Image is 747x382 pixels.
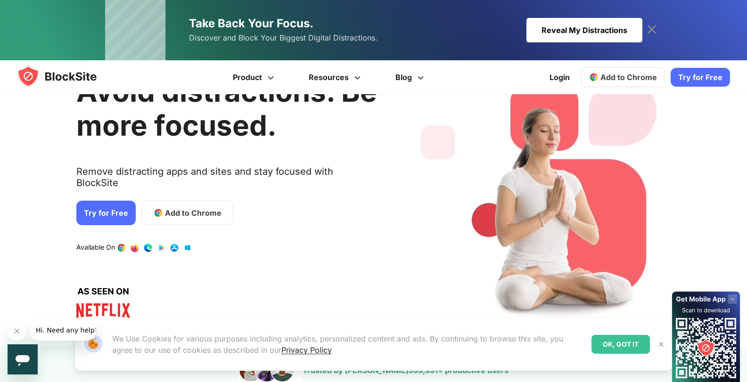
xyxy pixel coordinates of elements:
[600,73,657,82] span: Add to Chrome
[589,73,599,82] img: chrome-icon.svg
[671,68,730,87] a: Try for Free
[6,7,68,14] span: Hi. Need any help?
[8,322,26,341] iframe: Close message
[581,67,665,87] a: Add to Chrome
[76,74,377,142] h1: Avoid distractions. Be more focused.
[657,341,665,348] img: Close
[112,333,584,356] p: We Use Cookies for various purposes including analytics, personalized content and ads. By continu...
[30,320,96,341] iframe: Message from company
[76,166,377,196] text: Remove distracting apps and sites and stay focused with BlockSite
[281,345,332,355] a: Privacy Policy
[76,201,136,225] a: Try for Free
[8,344,38,374] iframe: Button to launch messaging window
[655,338,667,350] button: Close
[591,335,650,354] div: OK, GOT IT
[379,60,443,94] a: Blog
[141,201,233,225] a: Add to Chrome
[189,16,313,30] span: Take Back Your Focus.
[17,65,115,88] img: blocksite-icon.5d769676.svg
[293,60,379,94] a: Resources
[189,31,378,45] span: Discover and Block Your Biggest Digital Distractions.
[544,66,575,89] a: Login
[76,243,115,252] text: Available On
[526,18,642,42] div: Reveal My Distractions
[217,60,293,94] a: Product
[165,207,222,219] span: Add to Chrome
